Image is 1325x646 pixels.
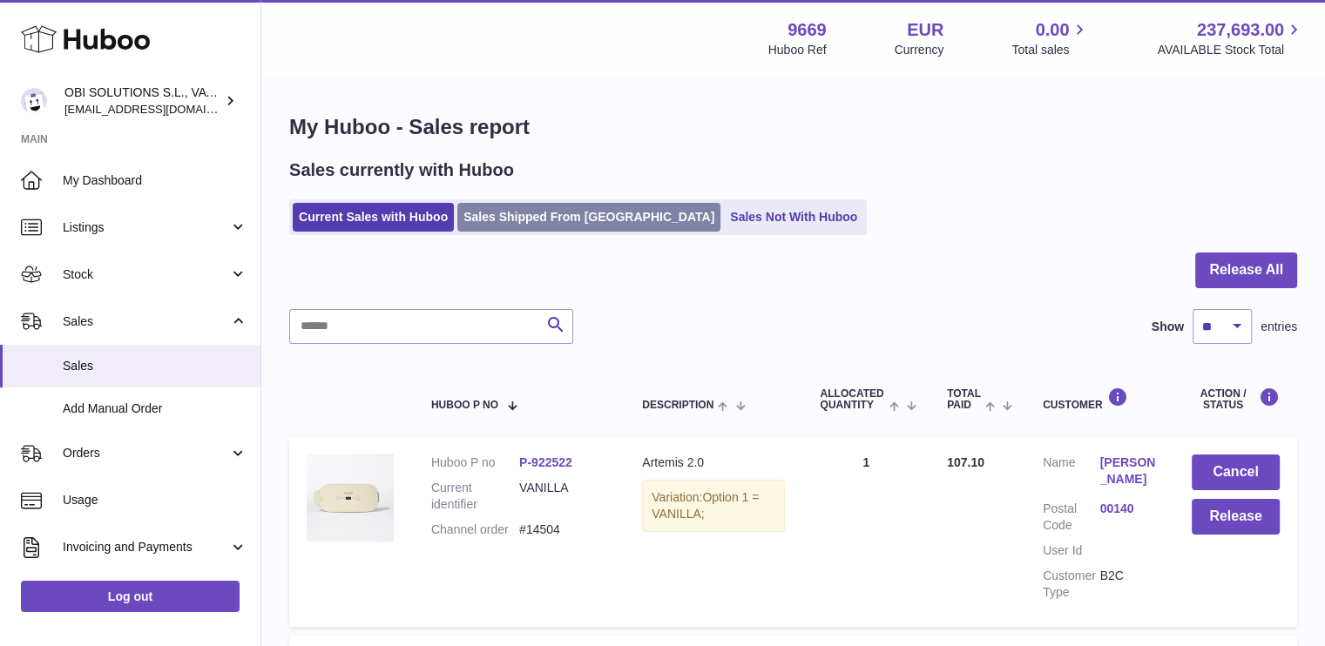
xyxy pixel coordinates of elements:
[431,480,519,513] dt: Current identifier
[895,42,944,58] div: Currency
[1152,319,1184,335] label: Show
[431,400,498,411] span: Huboo P no
[947,455,984,469] span: 107.10
[1192,387,1280,411] div: Action / Status
[642,480,785,532] div: Variation:
[63,219,229,236] span: Listings
[519,522,607,538] dd: #14504
[307,454,394,542] img: 96691703078923.jpg
[21,88,47,114] img: hello@myobistore.com
[788,18,827,42] strong: 9669
[802,437,930,626] td: 1
[431,454,519,471] dt: Huboo P no
[63,358,247,374] span: Sales
[1036,18,1070,42] span: 0.00
[1192,499,1280,535] button: Release
[63,539,229,555] span: Invoicing and Payments
[1011,42,1089,58] span: Total sales
[652,490,759,521] span: Option 1 = VANILLA;
[1043,542,1099,559] dt: User Id
[768,42,827,58] div: Huboo Ref
[519,455,572,469] a: P-922522
[724,203,863,232] a: Sales Not With Huboo
[1192,454,1280,490] button: Cancel
[1157,18,1304,58] a: 237,693.00 AVAILABLE Stock Total
[1043,454,1099,492] dt: Name
[1195,252,1297,288] button: Release All
[63,266,229,283] span: Stock
[63,400,247,417] span: Add Manual Order
[63,313,229,330] span: Sales
[289,113,1297,141] h1: My Huboo - Sales report
[642,454,785,471] div: Artemis 2.0
[907,18,943,42] strong: EUR
[64,84,221,118] div: OBI SOLUTIONS S.L., VAT: B70911078
[21,581,240,612] a: Log out
[1099,568,1156,601] dd: B2C
[431,522,519,538] dt: Channel order
[1043,568,1099,601] dt: Customer Type
[1043,501,1099,534] dt: Postal Code
[1011,18,1089,58] a: 0.00 Total sales
[642,400,713,411] span: Description
[1197,18,1284,42] span: 237,693.00
[820,388,884,411] span: ALLOCATED Quantity
[519,480,607,513] dd: VANILLA
[1099,454,1156,488] a: [PERSON_NAME]
[457,203,720,232] a: Sales Shipped From [GEOGRAPHIC_DATA]
[947,388,981,411] span: Total paid
[63,172,247,189] span: My Dashboard
[1099,501,1156,517] a: 00140
[293,203,454,232] a: Current Sales with Huboo
[64,102,256,116] span: [EMAIL_ADDRESS][DOMAIN_NAME]
[1261,319,1297,335] span: entries
[63,445,229,461] span: Orders
[289,158,514,182] h2: Sales currently with Huboo
[63,492,247,508] span: Usage
[1157,42,1304,58] span: AVAILABLE Stock Total
[1043,387,1157,411] div: Customer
